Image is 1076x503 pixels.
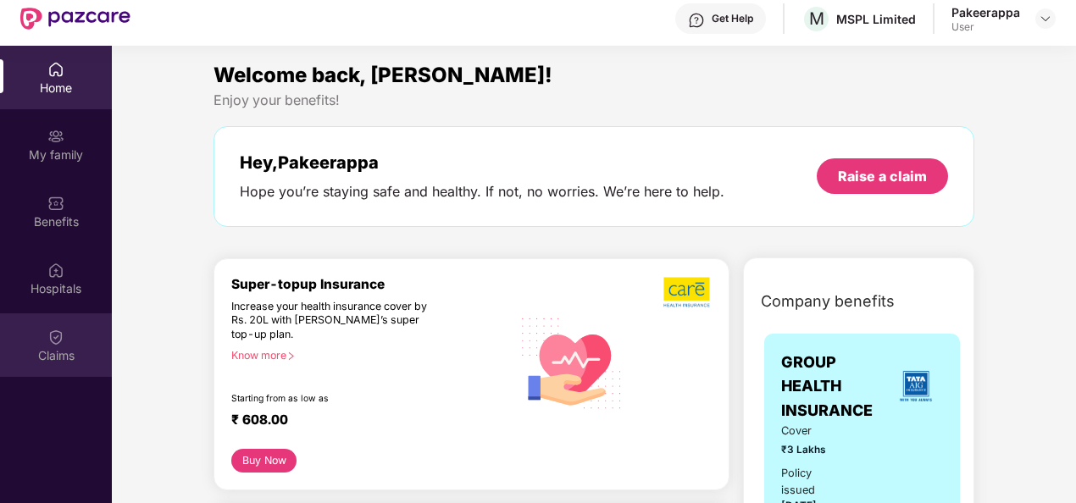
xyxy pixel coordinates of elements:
div: User [951,20,1020,34]
button: Buy Now [231,449,297,473]
div: Get Help [712,12,753,25]
img: svg+xml;base64,PHN2ZyBpZD0iQ2xhaW0iIHhtbG5zPSJodHRwOi8vd3d3LnczLm9yZy8yMDAwL3N2ZyIgd2lkdGg9IjIwIi... [47,329,64,345]
span: right [286,351,296,361]
div: Raise a claim [838,167,927,185]
div: ₹ 608.00 [231,412,495,432]
div: Hey, Pakeerappa [240,152,724,173]
img: insurerLogo [893,363,939,409]
img: svg+xml;base64,PHN2ZyB3aWR0aD0iMjAiIGhlaWdodD0iMjAiIHZpZXdCb3g9IjAgMCAyMCAyMCIgZmlsbD0ibm9uZSIgeG... [47,128,64,145]
span: ₹3 Lakhs [781,442,841,458]
span: Company benefits [761,290,895,313]
span: Cover [781,423,841,439]
div: Hope you’re staying safe and healthy. If not, no worries. We’re here to help. [240,183,724,201]
span: M [809,8,824,29]
img: b5dec4f62d2307b9de63beb79f102df3.png [663,276,712,308]
img: svg+xml;base64,PHN2ZyBpZD0iSG9tZSIgeG1sbnM9Imh0dHA6Ly93d3cudzMub3JnLzIwMDAvc3ZnIiB3aWR0aD0iMjAiIG... [47,61,64,78]
div: Know more [231,349,502,361]
div: Policy issued [781,465,841,499]
div: Pakeerappa [951,4,1020,20]
img: New Pazcare Logo [20,8,130,30]
img: svg+xml;base64,PHN2ZyBpZD0iQmVuZWZpdHMiIHhtbG5zPSJodHRwOi8vd3d3LnczLm9yZy8yMDAwL3N2ZyIgd2lkdGg9Ij... [47,195,64,212]
span: GROUP HEALTH INSURANCE [781,351,888,423]
img: svg+xml;base64,PHN2ZyBpZD0iSGVscC0zMngzMiIgeG1sbnM9Imh0dHA6Ly93d3cudzMub3JnLzIwMDAvc3ZnIiB3aWR0aD... [688,12,705,29]
img: svg+xml;base64,PHN2ZyB4bWxucz0iaHR0cDovL3d3dy53My5vcmcvMjAwMC9zdmciIHhtbG5zOnhsaW5rPSJodHRwOi8vd3... [512,301,632,423]
div: Increase your health insurance cover by Rs. 20L with [PERSON_NAME]’s super top-up plan. [231,300,439,342]
div: Enjoy your benefits! [214,91,974,109]
span: Welcome back, [PERSON_NAME]! [214,63,552,87]
img: svg+xml;base64,PHN2ZyBpZD0iRHJvcGRvd24tMzJ4MzIiIHhtbG5zPSJodHRwOi8vd3d3LnczLm9yZy8yMDAwL3N2ZyIgd2... [1039,12,1052,25]
div: Super-topup Insurance [231,276,512,292]
img: svg+xml;base64,PHN2ZyBpZD0iSG9zcGl0YWxzIiB4bWxucz0iaHR0cDovL3d3dy53My5vcmcvMjAwMC9zdmciIHdpZHRoPS... [47,262,64,279]
div: Starting from as low as [231,393,440,405]
div: MSPL Limited [836,11,916,27]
